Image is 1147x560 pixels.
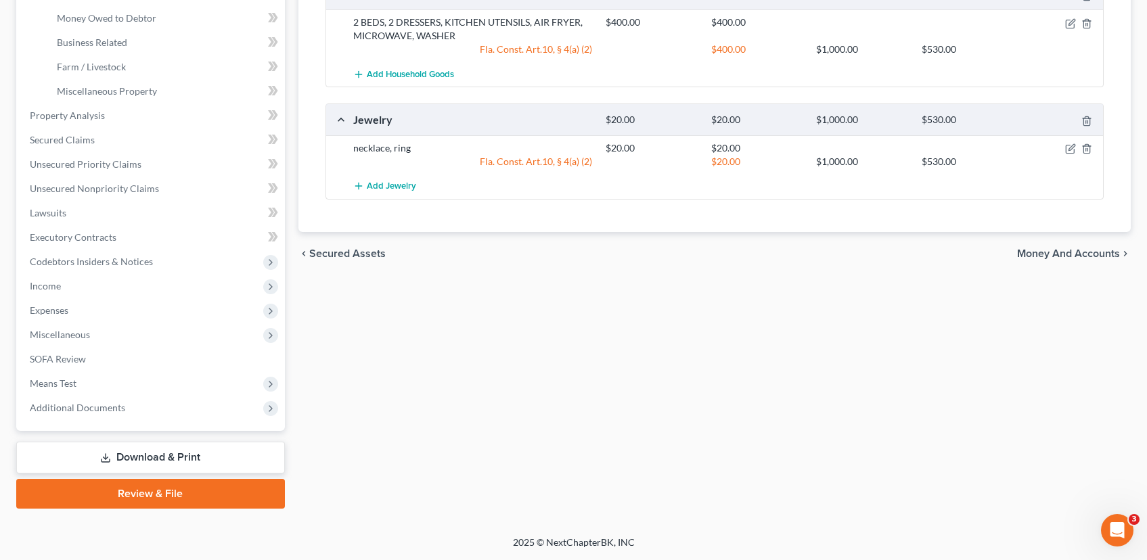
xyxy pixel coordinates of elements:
[16,442,285,473] a: Download & Print
[19,103,285,128] a: Property Analysis
[30,402,125,413] span: Additional Documents
[188,536,960,560] div: 2025 © NextChapterBK, INC
[19,177,285,201] a: Unsecured Nonpriority Claims
[30,158,141,170] span: Unsecured Priority Claims
[346,141,599,155] div: necklace, ring
[46,55,285,79] a: Farm / Livestock
[367,69,454,80] span: Add Household Goods
[46,30,285,55] a: Business Related
[704,16,810,29] div: $400.00
[1017,248,1131,259] button: Money and Accounts chevron_right
[915,155,1020,168] div: $530.00
[298,248,309,259] i: chevron_left
[704,114,810,126] div: $20.00
[353,62,454,87] button: Add Household Goods
[30,256,153,267] span: Codebtors Insiders & Notices
[19,152,285,177] a: Unsecured Priority Claims
[57,12,156,24] span: Money Owed to Debtor
[809,114,915,126] div: $1,000.00
[30,329,90,340] span: Miscellaneous
[367,181,416,191] span: Add Jewelry
[704,43,810,56] div: $400.00
[915,114,1020,126] div: $530.00
[346,43,599,56] div: Fla. Const. Art.10, § 4(a) (2)
[346,155,599,168] div: Fla. Const. Art.10, § 4(a) (2)
[704,155,810,168] div: $20.00
[1120,248,1131,259] i: chevron_right
[30,207,66,218] span: Lawsuits
[30,304,68,316] span: Expenses
[809,43,915,56] div: $1,000.00
[30,280,61,291] span: Income
[30,110,105,121] span: Property Analysis
[19,225,285,250] a: Executory Contracts
[298,248,386,259] button: chevron_left Secured Assets
[30,134,95,145] span: Secured Claims
[1129,514,1140,525] span: 3
[16,479,285,509] a: Review & File
[704,141,810,155] div: $20.00
[346,112,599,126] div: Jewelry
[19,128,285,152] a: Secured Claims
[19,201,285,225] a: Lawsuits
[19,347,285,371] a: SOFA Review
[57,61,126,72] span: Farm / Livestock
[30,231,116,243] span: Executory Contracts
[809,155,915,168] div: $1,000.00
[30,183,159,194] span: Unsecured Nonpriority Claims
[1101,514,1133,546] iframe: Intercom live chat
[309,248,386,259] span: Secured Assets
[915,43,1020,56] div: $530.00
[30,353,86,365] span: SOFA Review
[1017,248,1120,259] span: Money and Accounts
[46,79,285,103] a: Miscellaneous Property
[599,141,704,155] div: $20.00
[599,16,704,29] div: $400.00
[57,85,157,97] span: Miscellaneous Property
[30,377,76,389] span: Means Test
[353,174,416,199] button: Add Jewelry
[599,114,704,126] div: $20.00
[46,6,285,30] a: Money Owed to Debtor
[346,16,599,43] div: 2 BEDS, 2 DRESSERS, KITCHEN UTENSILS, AIR FRYER, MICROWAVE, WASHER
[57,37,127,48] span: Business Related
